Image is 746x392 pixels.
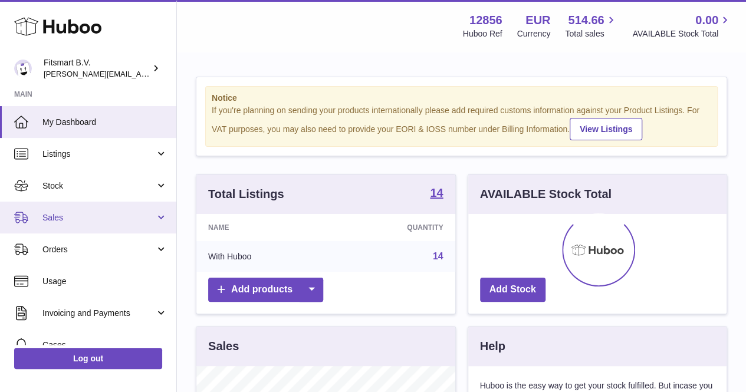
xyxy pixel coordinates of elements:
[42,149,155,160] span: Listings
[42,180,155,192] span: Stock
[632,28,732,39] span: AVAILABLE Stock Total
[208,278,323,302] a: Add products
[196,241,333,272] td: With Huboo
[14,60,32,77] img: jonathan@leaderoo.com
[42,276,167,287] span: Usage
[42,308,155,319] span: Invoicing and Payments
[463,28,502,39] div: Huboo Ref
[42,340,167,351] span: Cases
[42,117,167,128] span: My Dashboard
[469,12,502,28] strong: 12856
[433,251,443,261] a: 14
[430,187,443,201] a: 14
[480,186,612,202] h3: AVAILABLE Stock Total
[430,187,443,199] strong: 14
[632,12,732,39] a: 0.00 AVAILABLE Stock Total
[525,12,550,28] strong: EUR
[212,93,711,104] strong: Notice
[44,69,236,78] span: [PERSON_NAME][EMAIL_ADDRESS][DOMAIN_NAME]
[196,214,333,241] th: Name
[44,57,150,80] div: Fitsmart B.V.
[570,118,642,140] a: View Listings
[208,186,284,202] h3: Total Listings
[333,214,455,241] th: Quantity
[480,278,545,302] a: Add Stock
[517,28,551,39] div: Currency
[565,28,617,39] span: Total sales
[565,12,617,39] a: 514.66 Total sales
[42,244,155,255] span: Orders
[42,212,155,223] span: Sales
[208,338,239,354] h3: Sales
[14,348,162,369] a: Log out
[212,105,711,140] div: If you're planning on sending your products internationally please add required customs informati...
[568,12,604,28] span: 514.66
[480,338,505,354] h3: Help
[695,12,718,28] span: 0.00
